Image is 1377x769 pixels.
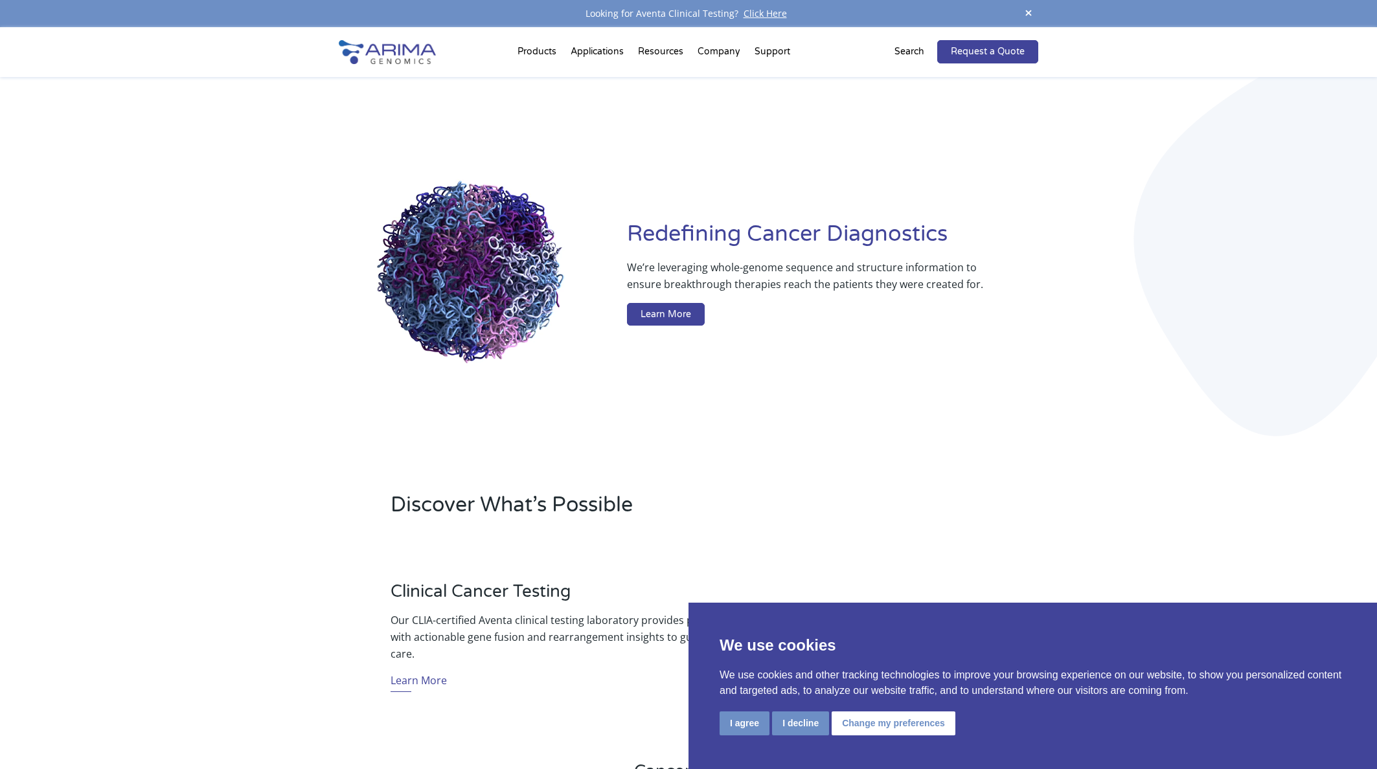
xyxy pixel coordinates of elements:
div: Looking for Aventa Clinical Testing? [339,5,1038,22]
p: We use cookies [720,634,1346,657]
button: I decline [772,711,829,735]
h3: Clinical Cancer Testing [391,581,743,612]
a: Request a Quote [937,40,1038,63]
p: We use cookies and other tracking technologies to improve your browsing experience on our website... [720,667,1346,698]
a: Click Here [738,7,792,19]
p: We’re leveraging whole-genome sequence and structure information to ensure breakthrough therapies... [627,259,986,303]
button: I agree [720,711,769,735]
h2: Discover What’s Possible [391,491,854,529]
button: Change my preferences [832,711,955,735]
h1: Redefining Cancer Diagnostics [627,219,1038,259]
a: Learn More [391,672,447,692]
a: Learn More [627,303,705,326]
p: Our CLIA-certified Aventa clinical testing laboratory provides physicians with actionable gene fu... [391,612,743,662]
img: Arima-Genomics-logo [339,40,436,64]
p: Search [894,43,924,60]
